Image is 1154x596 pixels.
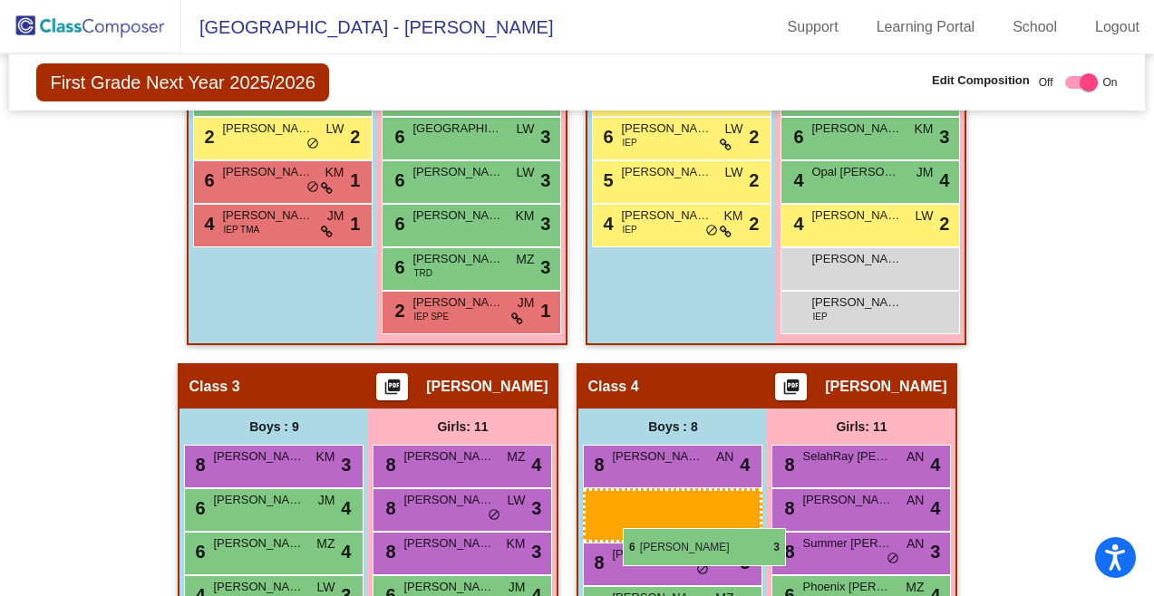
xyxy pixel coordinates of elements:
span: IEP TMA [223,223,259,236]
span: 6 [390,257,404,277]
span: do_not_disturb_alt [488,508,500,523]
span: [PERSON_NAME] [412,163,503,181]
span: 3 [740,549,750,576]
span: MZ [507,447,525,466]
span: 4 [930,451,940,478]
span: JM [318,491,335,510]
span: 4 [199,214,214,234]
span: IEP SPE [413,310,449,323]
span: 8 [780,498,794,518]
span: LW [508,491,526,510]
span: [PERSON_NAME] [612,447,703,466]
span: 8 [381,455,395,475]
span: [PERSON_NAME] [811,250,902,268]
span: 6 [598,127,613,147]
span: 8 [381,498,395,518]
span: [GEOGRAPHIC_DATA] - [PERSON_NAME] [181,13,553,42]
button: Print Students Details [376,373,408,400]
span: do_not_disturb_alt [705,224,718,238]
span: [PERSON_NAME] [PERSON_NAME] [811,293,902,312]
span: LW [916,207,934,226]
span: KM [515,207,534,226]
span: 2 [199,127,214,147]
span: IEP [622,223,636,236]
span: SelahRay [PERSON_NAME] [802,447,893,466]
span: [PERSON_NAME] [825,378,946,396]
span: Summer [PERSON_NAME] [802,534,893,553]
span: 8 [589,455,604,475]
span: KM [506,534,525,553]
span: do_not_disturb_alt [306,137,319,151]
span: 3 [540,210,550,237]
span: [PERSON_NAME] [426,378,548,396]
span: 3 [341,451,351,478]
span: [PERSON_NAME] [213,447,304,466]
span: 4 [789,170,803,190]
span: [PERSON_NAME] [222,163,313,181]
span: LW [725,163,743,182]
span: 1 [350,210,360,237]
span: LW [725,120,743,139]
span: LW [517,163,535,182]
span: 3 [531,538,541,565]
span: 8 [780,542,794,562]
span: 6 [390,214,404,234]
span: MZ [516,250,534,269]
span: MZ [316,534,335,553]
span: [PERSON_NAME] [222,207,313,225]
div: Girls: 11 [767,409,955,445]
span: Opal [PERSON_NAME] [811,163,902,181]
span: JM [327,207,344,226]
span: Edit Composition [932,72,1030,90]
span: 3 [540,254,550,281]
span: AN [907,447,924,466]
span: KM [723,207,742,226]
span: [PERSON_NAME] [213,534,304,553]
span: [PERSON_NAME] [412,250,503,268]
span: [PERSON_NAME] [621,207,712,225]
span: TRD [413,266,432,280]
span: [PERSON_NAME] [412,207,503,225]
span: 2 [939,210,949,237]
span: [PERSON_NAME] [412,293,503,312]
span: AN [716,447,733,466]
span: 8 [589,553,604,572]
span: JM [518,293,535,312]
span: [PERSON_NAME] [811,120,902,138]
mat-icon: picture_as_pdf [781,378,802,403]
span: Class 4 [587,378,638,396]
span: do_not_disturb_alt [696,562,709,577]
span: do_not_disturb_alt [887,552,899,566]
span: [PERSON_NAME] [403,491,494,509]
span: 6 [390,170,404,190]
span: 4 [789,214,803,234]
span: Class 3 [189,378,239,396]
div: Boys : 9 [179,409,368,445]
span: [PERSON_NAME] [213,491,304,509]
span: 1 [540,297,550,324]
span: 6 [789,127,803,147]
span: AN [907,491,924,510]
span: 2 [390,301,404,321]
span: 4 [341,495,351,522]
a: School [998,13,1072,42]
span: [PERSON_NAME] [403,578,494,596]
span: 2 [350,123,360,150]
span: 8 [190,455,205,475]
mat-icon: picture_as_pdf [382,378,403,403]
span: 4 [930,495,940,522]
span: 2 [749,167,759,194]
button: Print Students Details [775,373,807,400]
span: IEP [622,136,636,149]
span: [PERSON_NAME] [222,120,313,138]
span: Off [1039,74,1053,91]
span: 4 [598,214,613,234]
span: 4 [341,538,351,565]
span: KM [325,163,344,182]
span: [PERSON_NAME] [621,163,712,181]
span: 3 [540,167,550,194]
div: Girls: 11 [368,409,557,445]
span: 3 [540,123,550,150]
span: 2 [749,210,759,237]
span: 6 [390,127,404,147]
